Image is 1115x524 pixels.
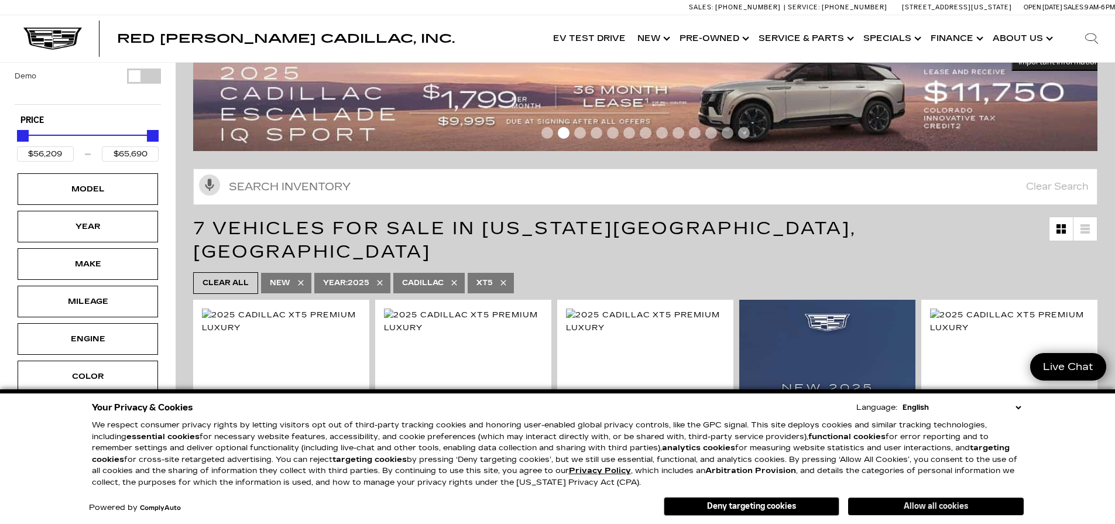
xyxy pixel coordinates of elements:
strong: analytics cookies [662,443,735,453]
a: Specials [857,15,925,62]
button: Deny targeting cookies [664,497,839,516]
span: Clear All [203,276,249,290]
div: Mileage [59,295,117,308]
div: Color [59,370,117,383]
a: EV Test Drive [547,15,632,62]
span: Live Chat [1037,360,1099,374]
button: Allow all cookies [848,498,1024,515]
span: XT5 [476,276,493,290]
span: Go to slide 1 [541,127,553,139]
span: 2025 [323,276,369,290]
input: Maximum [102,146,159,162]
span: Go to slide 8 [656,127,668,139]
span: Go to slide 9 [673,127,684,139]
span: Go to slide 11 [705,127,717,139]
div: YearYear [18,211,158,242]
span: Cadillac [402,276,444,290]
div: ModelModel [18,173,158,205]
span: [PHONE_NUMBER] [822,4,887,11]
a: Pre-Owned [674,15,753,62]
div: EngineEngine [18,323,158,355]
a: Privacy Policy [569,466,631,475]
span: 7 Vehicles for Sale in [US_STATE][GEOGRAPHIC_DATA], [GEOGRAPHIC_DATA] [193,218,856,262]
div: MileageMileage [18,286,158,317]
div: ColorColor [18,361,158,392]
strong: Arbitration Provision [705,466,796,475]
span: Sales: [689,4,713,11]
span: Go to slide 13 [738,127,750,139]
div: MakeMake [18,248,158,280]
select: Language Select [900,402,1024,413]
span: New [270,276,290,290]
strong: functional cookies [808,432,886,441]
a: [STREET_ADDRESS][US_STATE] [902,4,1012,11]
a: Finance [925,15,987,62]
span: Go to slide 4 [591,127,602,139]
div: Powered by [89,504,181,512]
div: Maximum Price [147,130,159,142]
span: Service: [788,4,820,11]
span: Go to slide 5 [607,127,619,139]
div: Year [59,220,117,233]
span: Go to slide 6 [623,127,635,139]
span: Sales: [1063,4,1085,11]
span: Go to slide 7 [640,127,651,139]
div: Filter by Vehicle Type [15,47,161,104]
img: 2025 Cadillac XT5 Premium Luxury [202,309,361,334]
span: Red [PERSON_NAME] Cadillac, Inc. [117,32,455,46]
strong: targeting cookies [332,455,407,464]
div: Minimum Price [17,130,29,142]
img: 2025 Cadillac XT5 Premium Luxury [566,309,725,334]
a: Service: [PHONE_NUMBER] [784,4,890,11]
a: Sales: [PHONE_NUMBER] [689,4,784,11]
div: Model [59,183,117,196]
img: 2025 Cadillac XT5 Premium Luxury [384,309,543,334]
input: Search Inventory [193,169,1097,205]
a: New [632,15,674,62]
span: Year : [323,279,348,287]
strong: essential cookies [126,432,200,441]
span: Go to slide 10 [689,127,701,139]
img: 2025 Cadillac XT5 Premium Luxury [930,309,1089,334]
span: Your Privacy & Cookies [92,399,193,416]
h5: Price [20,115,155,126]
span: 9 AM-6 PM [1085,4,1115,11]
p: We respect consumer privacy rights by letting visitors opt out of third-party tracking cookies an... [92,420,1024,488]
a: Red [PERSON_NAME] Cadillac, Inc. [117,33,455,44]
div: Language: [856,404,897,412]
div: Price [17,126,159,162]
span: [PHONE_NUMBER] [715,4,781,11]
span: Go to slide 2 [558,127,569,139]
svg: Click to toggle on voice search [199,174,220,196]
div: Engine [59,333,117,345]
img: Cadillac Dark Logo with Cadillac White Text [23,28,82,50]
span: Go to slide 3 [574,127,586,139]
input: Minimum [17,146,74,162]
a: Live Chat [1030,353,1106,381]
span: Go to slide 12 [722,127,733,139]
a: Service & Parts [753,15,857,62]
img: 2508-August-FOM-Escalade-IQ-Lease9 [193,53,1106,151]
a: ComplyAuto [140,505,181,512]
span: Open [DATE] [1024,4,1062,11]
div: Make [59,258,117,270]
label: Demo [15,70,36,82]
a: About Us [987,15,1056,62]
strong: targeting cookies [92,443,1010,464]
